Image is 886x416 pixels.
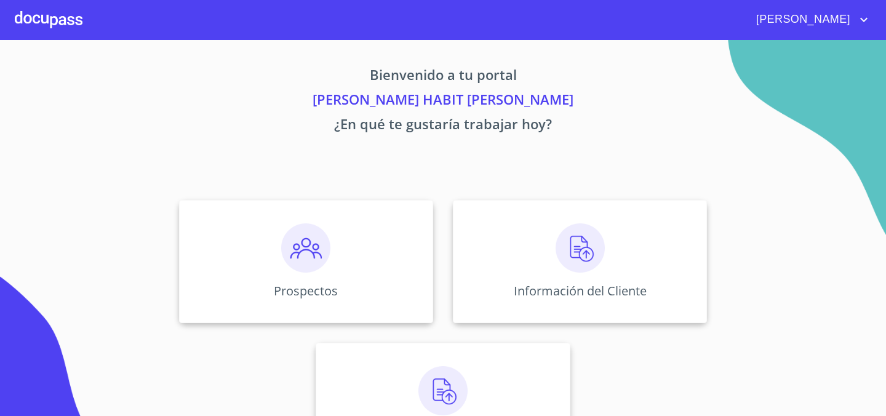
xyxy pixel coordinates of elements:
[556,223,605,273] img: carga.png
[281,223,330,273] img: prospectos.png
[64,89,822,114] p: [PERSON_NAME] HABIT [PERSON_NAME]
[747,10,871,30] button: account of current user
[747,10,856,30] span: [PERSON_NAME]
[64,114,822,138] p: ¿En qué te gustaría trabajar hoy?
[418,366,468,415] img: carga.png
[514,282,647,299] p: Información del Cliente
[64,65,822,89] p: Bienvenido a tu portal
[274,282,338,299] p: Prospectos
